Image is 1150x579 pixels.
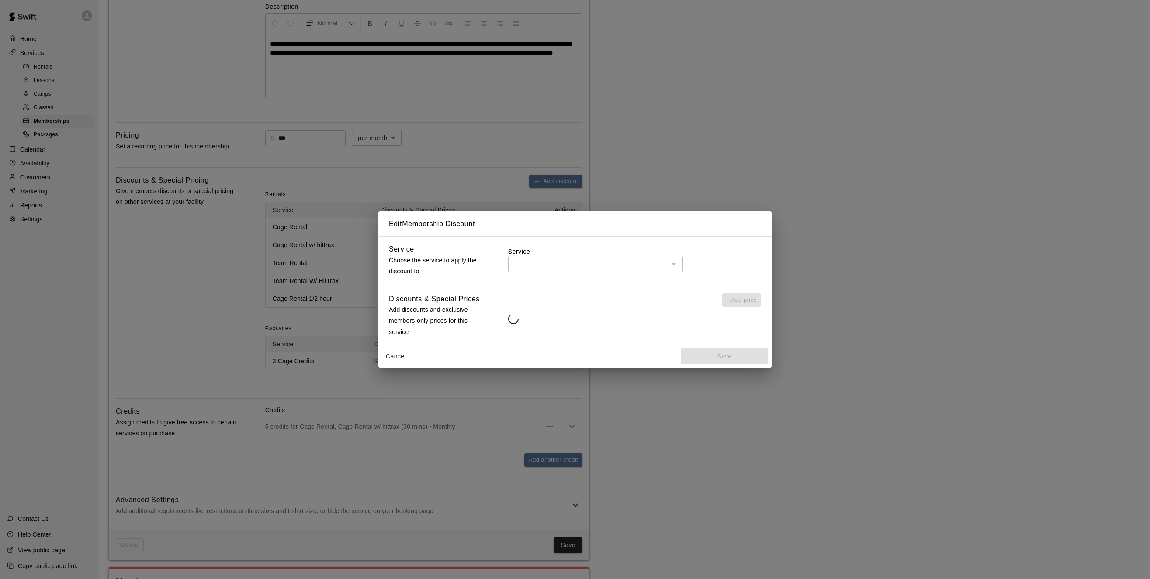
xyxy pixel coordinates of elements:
[378,211,772,237] h2: Edit Membership Discount
[389,304,486,338] p: Add discounts and exclusive members-only prices for this service
[389,255,486,277] p: Choose the service to apply the discount to
[389,293,480,305] h6: Discounts & Special Prices
[389,244,414,255] h6: Service
[508,247,761,256] label: Service
[382,348,410,365] button: Cancel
